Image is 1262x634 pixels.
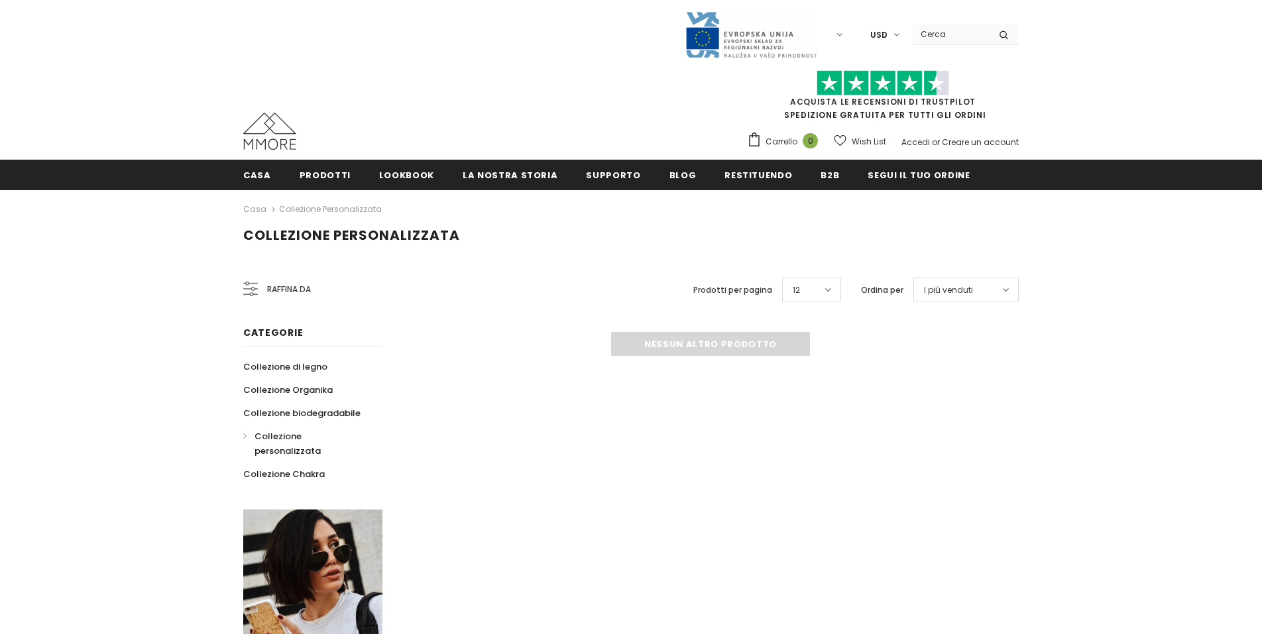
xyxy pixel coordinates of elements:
a: Prodotti [300,160,351,189]
label: Ordina per [861,284,903,297]
a: Casa [243,201,266,217]
span: or [932,136,940,148]
a: Restituendo [724,160,792,189]
span: Prodotti [300,169,351,182]
span: SPEDIZIONE GRATUITA PER TUTTI GLI ORDINI [747,76,1019,121]
a: Blog [669,160,697,189]
span: 0 [803,133,818,148]
span: Collezione Chakra [243,468,325,480]
a: Collezione personalizzata [243,425,368,462]
span: USD [870,28,888,42]
label: Prodotti per pagina [693,284,772,297]
span: Collezione biodegradabile [243,407,361,419]
span: Categorie [243,326,303,339]
a: Creare un account [942,136,1019,148]
a: Segui il tuo ordine [868,160,970,189]
a: Javni Razpis [685,28,817,40]
span: B2B [821,169,839,182]
a: Casa [243,160,271,189]
span: I più venduti [924,284,973,297]
img: Casi MMORE [243,113,296,150]
span: Collezione personalizzata [243,226,460,244]
a: Carrello 0 [747,132,825,152]
span: Segui il tuo ordine [868,169,970,182]
a: Accedi [901,136,930,148]
a: Collezione personalizzata [279,203,382,215]
span: Carrello [766,135,797,148]
span: Raffina da [267,282,311,297]
img: Javni Razpis [685,11,817,59]
img: Fidati di Pilot Stars [817,70,949,96]
a: B2B [821,160,839,189]
a: Wish List [834,130,886,153]
span: Collezione di legno [243,360,327,373]
span: Lookbook [379,169,434,182]
span: Blog [669,169,697,182]
input: Search Site [913,25,989,44]
a: Collezione di legno [243,355,327,378]
span: Collezione personalizzata [255,430,321,457]
span: Wish List [852,135,886,148]
a: Collezione biodegradabile [243,401,361,425]
span: supporto [586,169,640,182]
span: Restituendo [724,169,792,182]
span: Collezione Organika [243,384,333,396]
a: supporto [586,160,640,189]
span: Casa [243,169,271,182]
span: La nostra storia [463,169,557,182]
a: Acquista le recensioni di TrustPilot [790,96,976,107]
a: Collezione Organika [243,378,333,401]
span: 12 [793,284,800,297]
a: Collezione Chakra [243,462,325,486]
a: La nostra storia [463,160,557,189]
a: Lookbook [379,160,434,189]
